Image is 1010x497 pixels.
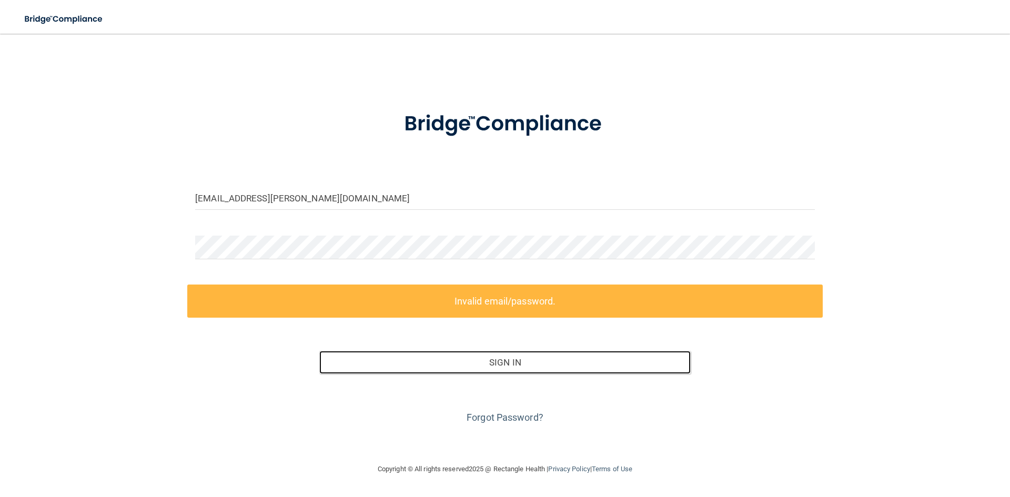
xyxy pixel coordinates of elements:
[319,351,691,374] button: Sign In
[467,412,543,423] a: Forgot Password?
[548,465,590,473] a: Privacy Policy
[313,452,697,486] div: Copyright © All rights reserved 2025 @ Rectangle Health | |
[382,97,628,151] img: bridge_compliance_login_screen.278c3ca4.svg
[16,8,113,30] img: bridge_compliance_login_screen.278c3ca4.svg
[592,465,632,473] a: Terms of Use
[187,285,823,318] label: Invalid email/password.
[195,186,815,210] input: Email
